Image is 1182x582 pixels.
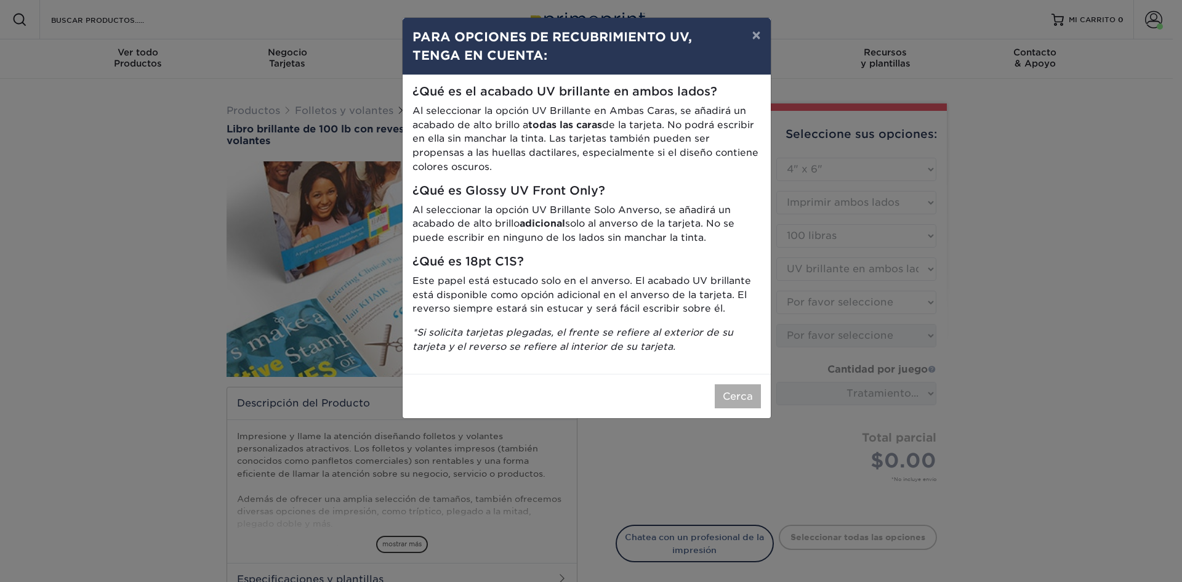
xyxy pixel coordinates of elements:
font: ¿Qué es el acabado UV brillante en ambos lados? [412,84,717,99]
font: todas las caras [528,119,602,131]
font: Al seleccionar la opción UV Brillante en Ambas Caras, se añadirá un acabado de alto brillo a [412,105,746,131]
font: de la tarjeta. No podrá escribir en ella sin manchar la tinta. Las tarjetas también pueden ser pr... [412,119,758,172]
font: adicional [520,217,565,229]
font: ¿Qué es Glossy UV Front Only? [412,184,605,198]
font: × [752,26,760,44]
font: ¿Qué es 18pt C1S? [412,254,524,269]
font: Cerca [723,390,753,402]
font: Al seleccionar la opción UV Brillante Solo Anverso, se añadirá un acabado de alto brillo [412,204,731,230]
font: PARA OPCIONES DE RECUBRIMIENTO UV, TENGA EN CUENTA: [412,30,692,63]
font: Este papel está estucado solo en el anverso. El acabado UV brillante está disponible como opción ... [412,275,751,315]
button: Cerca [715,384,761,408]
font: solo al anverso de la tarjeta. No se puede escribir en ninguno de los lados sin manchar la tinta. [412,217,734,243]
font: *Si solicita tarjetas plegadas, el frente se refiere al exterior de su tarjeta y el reverso se re... [412,326,733,352]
